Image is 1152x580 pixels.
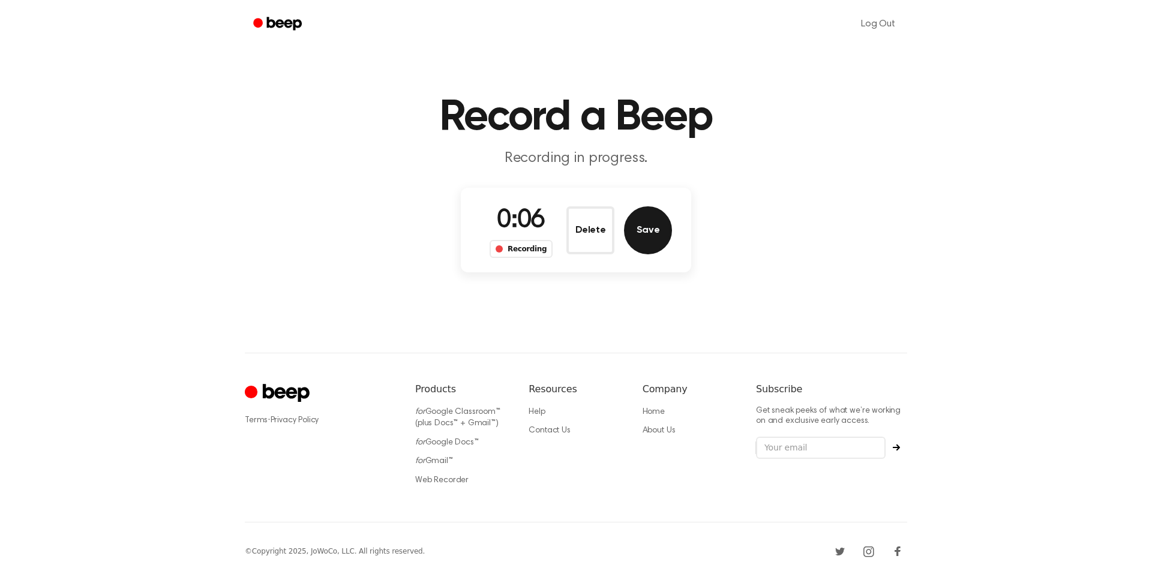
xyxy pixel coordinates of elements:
button: Subscribe [886,444,907,451]
a: Contact Us [529,426,570,435]
h1: Record a Beep [269,96,883,139]
a: Web Recorder [415,476,469,485]
span: 0:06 [497,208,545,233]
a: Privacy Policy [271,416,319,425]
button: Save Audio Record [624,206,672,254]
a: Home [643,408,665,416]
a: Facebook [888,542,907,561]
a: Twitter [830,542,850,561]
a: Help [529,408,545,416]
a: Instagram [859,542,878,561]
a: forGoogle Docs™ [415,438,479,447]
h6: Subscribe [756,382,907,396]
p: Recording in progress. [346,149,806,169]
div: © Copyright 2025, JoWoCo, LLC. All rights reserved. [245,546,425,557]
p: Get sneak peeks of what we’re working on and exclusive early access. [756,406,907,427]
h6: Company [643,382,737,396]
a: Beep [245,13,313,36]
div: Recording [490,240,553,258]
a: Cruip [245,382,313,405]
h6: Products [415,382,509,396]
input: Your email [756,437,886,459]
button: Delete Audio Record [566,206,614,254]
a: Terms [245,416,268,425]
a: forGmail™ [415,457,453,465]
i: for [415,438,425,447]
h6: Resources [529,382,623,396]
a: Log Out [849,10,907,38]
a: forGoogle Classroom™ (plus Docs™ + Gmail™) [415,408,500,428]
a: About Us [643,426,676,435]
i: for [415,408,425,416]
i: for [415,457,425,465]
div: · [245,414,396,426]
